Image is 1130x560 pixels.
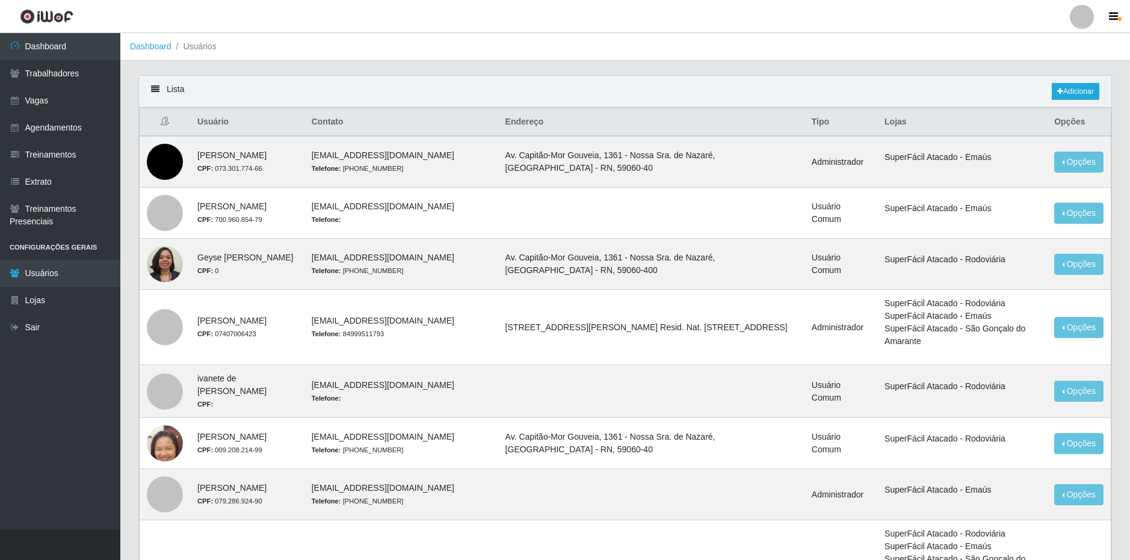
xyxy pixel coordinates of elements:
[885,253,1040,266] li: SuperFácil Atacado - Rodoviária
[190,239,304,290] td: Geyse [PERSON_NAME]
[1054,381,1104,402] button: Opções
[197,446,213,454] strong: CPF:
[312,446,404,454] small: [PHONE_NUMBER]
[190,108,304,137] th: Usuário
[1054,317,1104,338] button: Opções
[304,365,498,418] td: [EMAIL_ADDRESS][DOMAIN_NAME]
[171,40,217,53] li: Usuários
[877,108,1047,137] th: Lojas
[885,540,1040,553] li: SuperFácil Atacado - Emaús
[197,446,262,454] small: 009.208.214-99
[304,239,498,290] td: [EMAIL_ADDRESS][DOMAIN_NAME]
[312,446,341,454] strong: Telefone:
[197,401,213,408] strong: CPF:
[197,165,213,172] strong: CPF:
[312,267,404,274] small: [PHONE_NUMBER]
[197,267,218,274] small: 0
[804,418,877,469] td: Usuário Comum
[312,330,341,337] strong: Telefone:
[312,165,404,172] small: [PHONE_NUMBER]
[312,267,341,274] strong: Telefone:
[885,528,1040,540] li: SuperFácil Atacado - Rodoviária
[304,469,498,520] td: [EMAIL_ADDRESS][DOMAIN_NAME]
[304,188,498,239] td: [EMAIL_ADDRESS][DOMAIN_NAME]
[197,165,262,172] small: 073.301.774-66
[804,365,877,418] td: Usuário Comum
[885,151,1040,164] li: SuperFácil Atacado - Emaús
[885,297,1040,310] li: SuperFácil Atacado - Rodoviária
[197,216,213,223] strong: CPF:
[885,432,1040,445] li: SuperFácil Atacado - Rodoviária
[190,365,304,418] td: ivanete de [PERSON_NAME]
[885,322,1040,348] li: SuperFácil Atacado - São Gonçalo do Amarante
[1054,254,1104,275] button: Opções
[312,165,341,172] strong: Telefone:
[498,418,804,469] td: Av. Capitão-Mor Gouveia, 1361 - Nossa Sra. de Nazaré, [GEOGRAPHIC_DATA] - RN, 59060-40
[1054,484,1104,505] button: Opções
[498,136,804,188] td: Av. Capitão-Mor Gouveia, 1361 - Nossa Sra. de Nazaré, [GEOGRAPHIC_DATA] - RN, 59060-40
[304,136,498,188] td: [EMAIL_ADDRESS][DOMAIN_NAME]
[498,239,804,290] td: Av. Capitão-Mor Gouveia, 1361 - Nossa Sra. de Nazaré, [GEOGRAPHIC_DATA] - RN, 59060-400
[1052,83,1099,100] a: Adicionar
[885,202,1040,215] li: SuperFácil Atacado - Emaús
[312,395,341,402] strong: Telefone:
[304,108,498,137] th: Contato
[804,108,877,137] th: Tipo
[197,497,213,505] strong: CPF:
[197,330,213,337] strong: CPF:
[197,330,256,337] small: 07407006423
[20,9,73,24] img: CoreUI Logo
[804,239,877,290] td: Usuário Comum
[1054,203,1104,224] button: Opções
[190,136,304,188] td: [PERSON_NAME]
[312,497,341,505] strong: Telefone:
[197,267,213,274] strong: CPF:
[190,290,304,365] td: [PERSON_NAME]
[1054,433,1104,454] button: Opções
[804,136,877,188] td: Administrador
[804,188,877,239] td: Usuário Comum
[139,76,1111,108] div: Lista
[190,418,304,469] td: [PERSON_NAME]
[1054,152,1104,173] button: Opções
[312,497,404,505] small: [PHONE_NUMBER]
[197,216,262,223] small: 700.960.854-79
[885,310,1040,322] li: SuperFácil Atacado - Emaús
[498,108,804,137] th: Endereço
[120,33,1130,61] nav: breadcrumb
[498,290,804,365] td: [STREET_ADDRESS][PERSON_NAME] Resid. Nat. [STREET_ADDRESS]
[804,469,877,520] td: Administrador
[804,290,877,365] td: Administrador
[312,216,341,223] strong: Telefone:
[197,497,262,505] small: 079.286.924-90
[304,418,498,469] td: [EMAIL_ADDRESS][DOMAIN_NAME]
[304,290,498,365] td: [EMAIL_ADDRESS][DOMAIN_NAME]
[190,188,304,239] td: [PERSON_NAME]
[312,330,384,337] small: 84999511793
[130,42,171,51] a: Dashboard
[885,380,1040,393] li: SuperFácil Atacado - Rodoviária
[885,484,1040,496] li: SuperFácil Atacado - Emaús
[190,469,304,520] td: [PERSON_NAME]
[1047,108,1111,137] th: Opções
